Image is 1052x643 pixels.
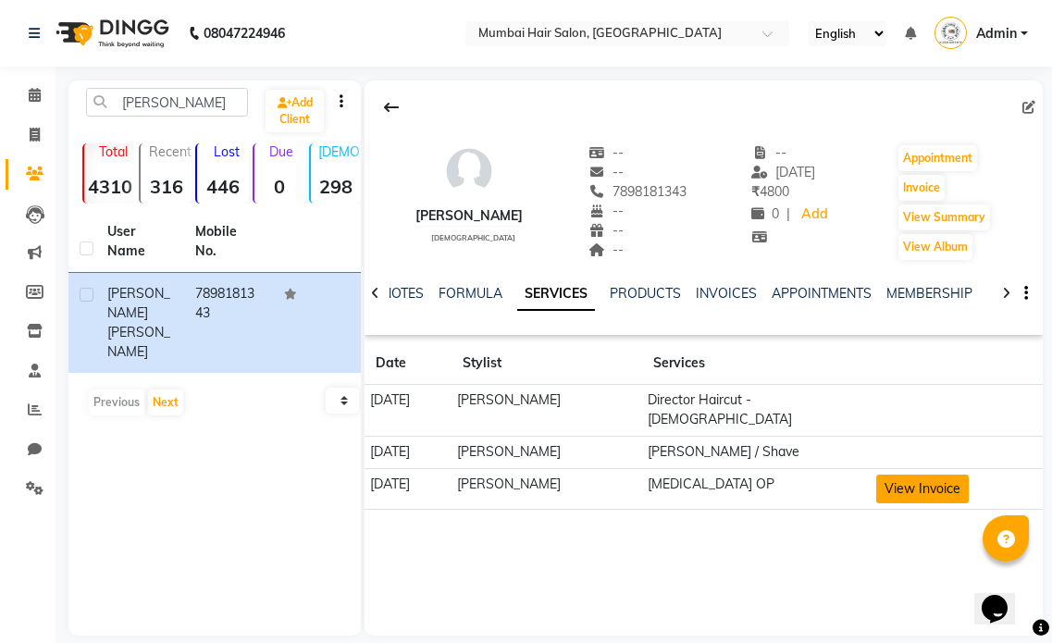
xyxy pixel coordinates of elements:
[751,164,815,180] span: [DATE]
[588,241,624,258] span: --
[441,143,497,199] img: avatar
[184,273,272,373] td: 7898181343
[452,436,642,468] td: [PERSON_NAME]
[751,144,786,161] span: --
[372,90,411,125] div: Back to Client
[84,175,135,198] strong: 4310
[365,436,452,468] td: [DATE]
[311,175,362,198] strong: 298
[898,175,945,201] button: Invoice
[92,143,135,160] p: Total
[141,175,192,198] strong: 316
[974,569,1033,624] iframe: chat widget
[204,7,285,59] b: 08047224946
[452,342,642,385] th: Stylist
[886,285,972,302] a: MEMBERSHIP
[642,468,871,510] td: [MEDICAL_DATA] OP
[976,24,1017,43] span: Admin
[197,175,248,198] strong: 446
[148,143,192,160] p: Recent
[588,183,687,200] span: 7898181343
[642,385,871,437] td: Director Haircut - [DEMOGRAPHIC_DATA]
[431,233,515,242] span: [DEMOGRAPHIC_DATA]
[96,211,184,273] th: User Name
[798,202,830,228] a: Add
[610,285,681,302] a: PRODUCTS
[751,205,779,222] span: 0
[876,475,969,503] button: View Invoice
[254,175,305,198] strong: 0
[642,436,871,468] td: [PERSON_NAME] / Shave
[588,222,624,239] span: --
[934,17,967,49] img: Admin
[107,324,170,360] span: [PERSON_NAME]
[204,143,248,160] p: Lost
[772,285,872,302] a: APPOINTMENTS
[517,278,595,311] a: SERVICES
[439,285,502,302] a: FORMULA
[47,7,174,59] img: logo
[107,285,170,321] span: [PERSON_NAME]
[86,88,248,117] input: Search by Name/Mobile/Email/Code
[365,385,452,437] td: [DATE]
[415,206,523,226] div: [PERSON_NAME]
[588,203,624,219] span: --
[266,90,324,132] a: Add Client
[898,204,990,230] button: View Summary
[184,211,272,273] th: Mobile No.
[696,285,757,302] a: INVOICES
[382,285,424,302] a: NOTES
[588,164,624,180] span: --
[258,143,305,160] p: Due
[365,342,452,385] th: Date
[751,183,760,200] span: ₹
[452,468,642,510] td: [PERSON_NAME]
[642,342,871,385] th: Services
[365,468,452,510] td: [DATE]
[786,204,790,224] span: |
[898,145,977,171] button: Appointment
[898,234,972,260] button: View Album
[452,385,642,437] td: [PERSON_NAME]
[318,143,362,160] p: [DEMOGRAPHIC_DATA]
[148,390,183,415] button: Next
[751,183,789,200] span: 4800
[588,144,624,161] span: --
